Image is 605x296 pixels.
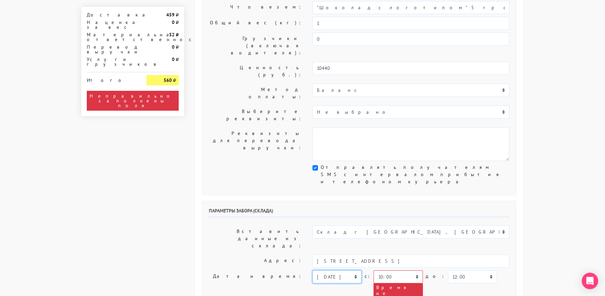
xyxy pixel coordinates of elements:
strong: 459 [166,12,175,18]
strong: 0 [172,19,175,25]
strong: 0 [172,44,175,50]
label: Метод оплаты: [204,84,307,103]
div: Услуги грузчиков [82,57,141,66]
div: Доставка [82,12,141,17]
div: Неправильно заполнены поля [87,91,179,111]
div: Наценка за вес [82,20,141,29]
label: Выберите реквизиты: [204,106,307,125]
h6: Параметры забора (склада) [209,208,509,217]
div: Перевод выручки [82,45,141,54]
label: Реквизиты для перевода выручки: [204,127,307,161]
strong: 560 [164,77,172,83]
strong: 0 [172,56,175,62]
strong: 52 [169,32,175,38]
div: Материальная ответственность [82,32,141,42]
label: до: [426,270,445,282]
label: Грузчики (включая водителя): [204,33,307,59]
div: Итого [87,75,136,83]
div: Open Intercom Messenger [582,273,598,289]
label: Отправлять получателям SMS с интервалом прибытия и телефоном курьера [321,164,509,185]
label: Общий вес (кг): [204,17,307,30]
label: Вставить данные из склада: [204,225,307,252]
label: c: [364,270,371,282]
label: Адрес: [204,255,307,268]
label: Что везем: [204,1,307,14]
label: Ценность (руб.): [204,62,307,81]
